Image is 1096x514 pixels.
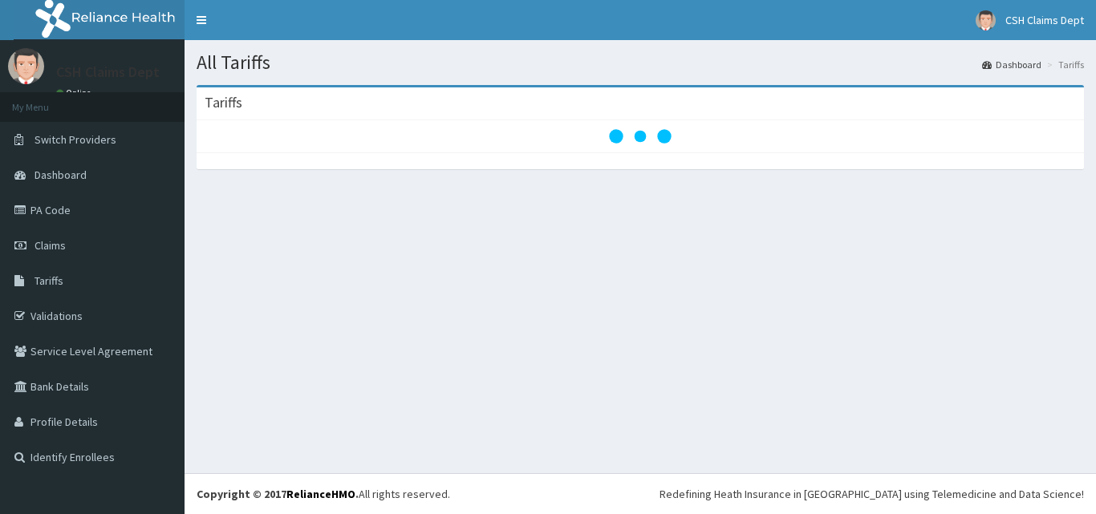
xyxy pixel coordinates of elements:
[1005,13,1084,27] span: CSH Claims Dept
[8,48,44,84] img: User Image
[35,132,116,147] span: Switch Providers
[185,473,1096,514] footer: All rights reserved.
[35,273,63,288] span: Tariffs
[1043,58,1084,71] li: Tariffs
[286,487,355,501] a: RelianceHMO
[608,104,672,168] svg: audio-loading
[35,168,87,182] span: Dashboard
[197,487,359,501] strong: Copyright © 2017 .
[205,95,242,110] h3: Tariffs
[197,52,1084,73] h1: All Tariffs
[35,238,66,253] span: Claims
[56,65,160,79] p: CSH Claims Dept
[56,87,95,99] a: Online
[982,58,1041,71] a: Dashboard
[660,486,1084,502] div: Redefining Heath Insurance in [GEOGRAPHIC_DATA] using Telemedicine and Data Science!
[976,10,996,30] img: User Image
